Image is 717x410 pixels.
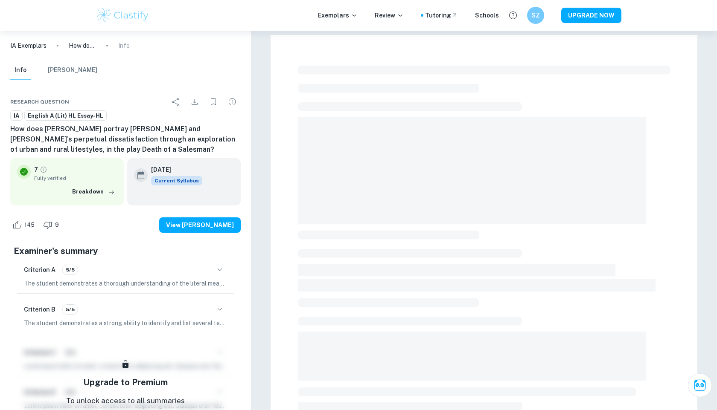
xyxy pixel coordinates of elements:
[10,218,39,232] div: Like
[24,318,227,328] p: The student demonstrates a strong ability to identify and list several textual features and autho...
[66,396,185,407] p: To unlock access to all summaries
[34,174,117,182] span: Fully verified
[69,41,96,50] p: How does [PERSON_NAME] portray [PERSON_NAME] and [PERSON_NAME]’s perpetual dissatisfaction throug...
[425,11,458,20] a: Tutoring
[167,93,184,110] div: Share
[10,98,69,106] span: Research question
[375,11,404,20] p: Review
[63,266,78,274] span: 5/5
[24,265,55,274] h6: Criterion A
[24,110,107,121] a: English A (Lit) HL Essay-HL
[475,11,499,20] a: Schools
[20,221,39,229] span: 145
[24,305,55,314] h6: Criterion B
[205,93,222,110] div: Bookmark
[50,221,64,229] span: 9
[34,165,38,174] p: 7
[83,376,168,389] h5: Upgrade to Premium
[118,41,130,50] p: Info
[186,93,203,110] div: Download
[48,61,97,80] button: [PERSON_NAME]
[40,166,47,173] a: Grade fully verified
[688,373,712,397] button: Ask Clai
[151,176,202,185] div: This exemplar is based on the current syllabus. Feel free to refer to it for inspiration/ideas wh...
[151,165,195,174] h6: [DATE]
[10,124,241,155] h6: How does [PERSON_NAME] portray [PERSON_NAME] and [PERSON_NAME]’s perpetual dissatisfaction throug...
[506,8,520,23] button: Help and Feedback
[11,112,22,120] span: IA
[10,41,47,50] a: IA Exemplars
[318,11,358,20] p: Exemplars
[527,7,544,24] button: SZ
[151,176,202,185] span: Current Syllabus
[24,279,227,288] p: The student demonstrates a thorough understanding of the literal meaning of the text, focusing on...
[224,93,241,110] div: Report issue
[10,110,23,121] a: IA
[159,217,241,233] button: View [PERSON_NAME]
[14,245,237,257] h5: Examiner's summary
[96,7,150,24] img: Clastify logo
[25,112,106,120] span: English A (Lit) HL Essay-HL
[561,8,621,23] button: UPGRADE NOW
[63,306,78,313] span: 5/5
[531,11,541,20] h6: SZ
[70,185,117,198] button: Breakdown
[10,61,31,80] button: Info
[41,218,64,232] div: Dislike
